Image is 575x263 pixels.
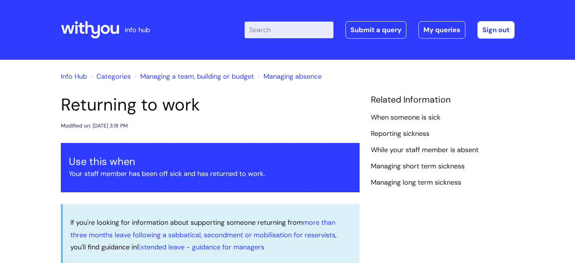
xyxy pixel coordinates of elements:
p: Your staff member has been off sick and has returned to work. [69,168,352,180]
input: Search [245,22,333,38]
h1: Returning to work [61,95,360,115]
div: Modified on: [DATE] 3:18 PM [61,121,128,131]
li: Managing absence [256,70,322,82]
a: Info Hub [61,72,87,81]
a: Managing absence [263,72,322,81]
a: Submit a query [346,21,406,39]
a: Sign out [477,21,515,39]
a: Managing short term sickness [371,162,465,171]
a: Extended leave - guidance for managers [137,243,264,252]
a: more than three months leave following a sabbatical, secondment or mobilisation for reservists [70,218,335,239]
p: info hub [125,24,150,36]
a: When someone is sick [371,113,440,123]
p: If you're looking for information about supporting someone returning from , you'll find guidance in [70,216,352,253]
div: | - [245,21,515,39]
a: Reporting sickness [371,129,429,139]
h4: Related Information [371,95,515,105]
a: While‌ ‌your‌ ‌staff‌ ‌member‌ ‌is‌ ‌absent‌ [371,145,479,155]
li: Solution home [89,70,131,82]
h3: Use this when [69,156,352,168]
a: Managing long term sickness [371,178,461,188]
a: Managing a team, building or budget [140,72,254,81]
a: Categories [96,72,131,81]
a: My queries [418,21,465,39]
li: Managing a team, building or budget [133,70,254,82]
